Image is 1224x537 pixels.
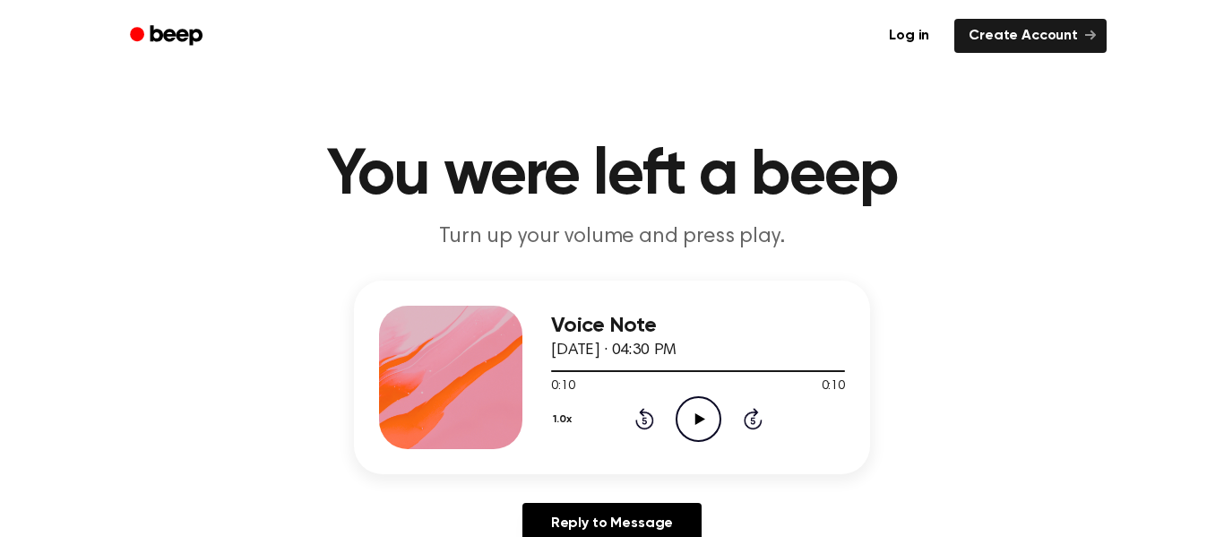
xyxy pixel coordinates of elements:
a: Log in [875,19,944,53]
p: Turn up your volume and press play. [268,222,956,252]
span: [DATE] · 04:30 PM [551,342,677,359]
button: 1.0x [551,404,579,435]
a: Beep [117,19,219,54]
h3: Voice Note [551,314,845,338]
h1: You were left a beep [153,143,1071,208]
span: 0:10 [822,377,845,396]
a: Create Account [954,19,1107,53]
span: 0:10 [551,377,574,396]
